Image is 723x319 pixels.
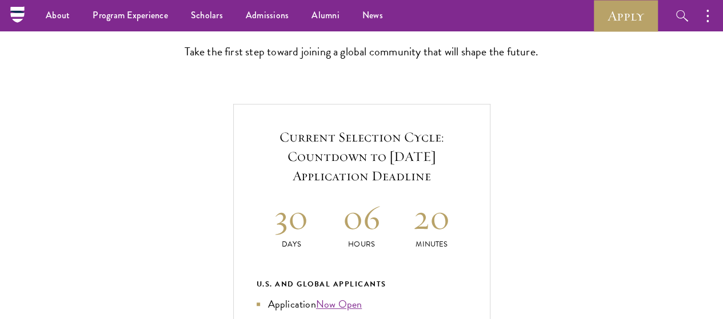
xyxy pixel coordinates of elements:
[257,296,467,312] li: Application
[397,239,467,251] p: Minutes
[397,196,467,239] h2: 20
[257,127,467,185] h5: Current Selection Cycle: Countdown to [DATE] Application Deadline
[326,196,397,239] h2: 06
[326,239,397,251] p: Hours
[257,278,467,290] div: U.S. and Global Applicants
[316,296,362,312] a: Now Open
[185,42,539,61] p: Take the first step toward joining a global community that will shape the future.
[257,196,327,239] h2: 30
[257,239,327,251] p: Days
